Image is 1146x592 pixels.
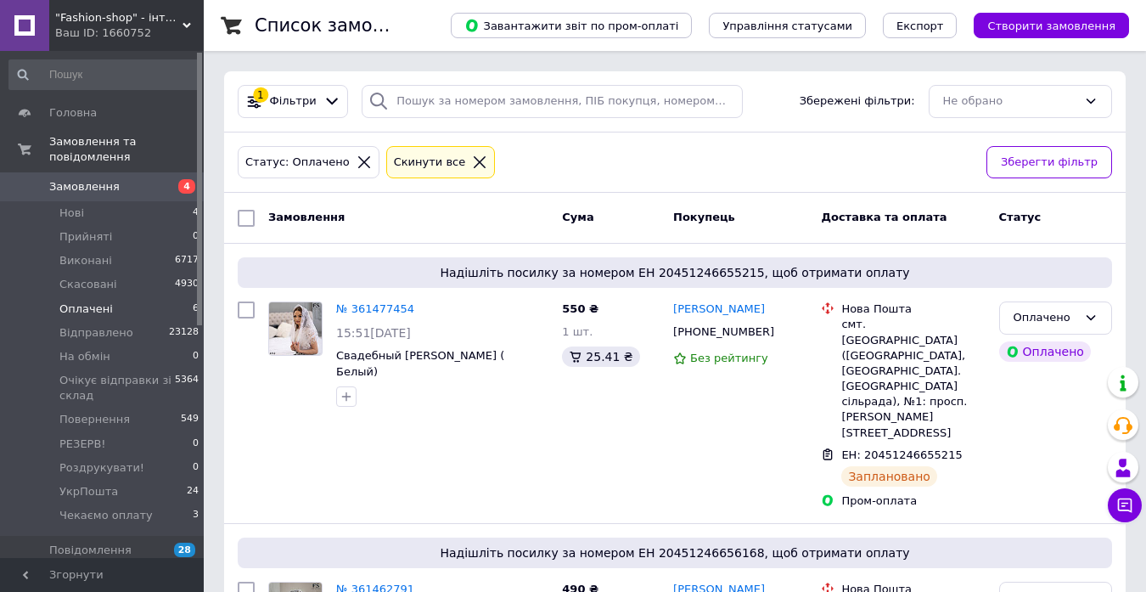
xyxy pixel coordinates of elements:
div: смт. [GEOGRAPHIC_DATA] ([GEOGRAPHIC_DATA], [GEOGRAPHIC_DATA]. [GEOGRAPHIC_DATA] сільрада), №1: пр... [841,317,985,441]
div: Пром-оплата [841,493,985,509]
span: Створити замовлення [987,20,1115,32]
div: 25.41 ₴ [562,347,639,367]
a: Свадебный [PERSON_NAME] ( Белый) [336,349,504,378]
a: Створити замовлення [957,19,1129,31]
span: Відправлено [59,325,133,341]
span: УкрПошта [59,484,118,499]
a: № 361477454 [336,302,414,315]
a: Фото товару [268,302,323,356]
span: Зберегти фільтр [1001,154,1098,172]
div: Статус: Оплачено [242,154,353,172]
div: Cкинути все [390,154,469,172]
span: 6 [193,302,199,317]
input: Пошук [8,59,200,90]
span: 0 [193,460,199,476]
h1: Список замовлень [255,15,427,36]
span: 0 [193,229,199,245]
span: Головна [49,105,97,121]
span: Надішліть посилку за номером ЕН 20451246656168, щоб отримати оплату [244,544,1105,561]
span: 4930 [175,277,199,292]
span: 15:51[DATE] [336,326,411,340]
button: Створити замовлення [974,13,1129,38]
span: Надішліть посилку за номером ЕН 20451246655215, щоб отримати оплату [244,264,1105,281]
span: Статус [999,211,1042,223]
span: Замовлення [49,179,120,195]
span: Роздрукувати! [59,460,144,476]
span: 23128 [169,325,199,341]
span: 6717 [175,253,199,268]
span: 4 [178,179,195,194]
span: 28 [174,543,195,557]
span: Завантажити звіт по пром-оплаті [464,18,678,33]
span: 5364 [175,373,199,403]
button: Чат з покупцем [1108,488,1142,522]
div: Ваш ID: 1660752 [55,25,204,41]
button: Управління статусами [709,13,866,38]
span: На обмін [59,349,110,364]
span: 550 ₴ [562,302,598,315]
span: Покупець [673,211,735,223]
span: 3 [193,508,199,523]
div: Заплановано [841,466,937,487]
button: Зберегти фільтр [986,146,1112,179]
span: Очікує відправки зі склад [59,373,175,403]
div: Оплачено [1014,309,1077,327]
span: Замовлення [268,211,345,223]
span: Чекаємо оплату [59,508,153,523]
span: Експорт [896,20,944,32]
div: Нова Пошта [841,302,985,317]
span: 0 [193,349,199,364]
span: 549 [181,412,199,427]
span: Cума [562,211,593,223]
span: Замовлення та повідомлення [49,134,204,165]
span: "Fashion-shop" - інтернет-бутік стильних шарфів та хусток преміум класу! [55,10,183,25]
div: 1 [253,87,268,103]
div: Не обрано [943,93,1077,110]
span: ЕН: 20451246655215 [841,448,962,461]
a: [PERSON_NAME] [673,302,765,318]
span: Доставка та оплата [821,211,947,223]
span: 0 [193,437,199,452]
span: Скасовані [59,277,117,292]
span: Збережені фільтри: [800,93,915,110]
span: РЕЗЕРВ! [59,437,106,452]
button: Завантажити звіт по пром-оплаті [451,13,692,38]
span: Фільтри [270,93,317,110]
img: Фото товару [269,302,322,355]
div: Оплачено [999,341,1091,362]
button: Експорт [883,13,958,38]
span: Управління статусами [722,20,852,32]
span: Виконані [59,253,112,268]
span: Повідомлення [49,543,132,558]
span: Оплачені [59,302,113,317]
span: 24 [187,484,199,499]
span: Прийняті [59,229,112,245]
input: Пошук за номером замовлення, ПІБ покупця, номером телефону, Email, номером накладної [362,85,743,118]
span: Повернення [59,412,130,427]
span: 1 шт. [562,325,593,338]
span: Без рейтингу [690,352,768,364]
span: Нові [59,206,84,221]
span: [PHONE_NUMBER] [673,325,774,338]
span: 4 [193,206,199,221]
